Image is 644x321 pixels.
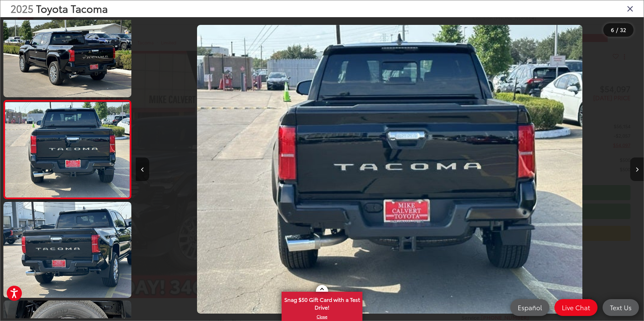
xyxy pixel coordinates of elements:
button: Previous image [136,157,149,181]
a: Español [510,299,549,316]
button: Next image [630,157,644,181]
a: Live Chat [554,299,598,316]
img: 2025 Toyota Tacoma Limited [2,0,133,98]
i: Close gallery [627,4,634,13]
span: Toyota Tacoma [36,1,108,15]
span: / [615,28,619,32]
span: Snag $50 Gift Card with a Test Drive! [282,292,362,313]
img: 2025 Toyota Tacoma Limited [2,201,133,299]
img: 2025 Toyota Tacoma Limited [4,102,131,197]
span: Español [514,303,545,312]
span: 2025 [10,1,33,15]
span: Text Us [607,303,635,312]
span: Live Chat [558,303,593,312]
img: 2025 Toyota Tacoma Limited [197,25,583,314]
a: Text Us [603,299,639,316]
div: 2025 Toyota Tacoma Limited 5 [136,25,644,314]
span: 6 [611,26,614,33]
span: 32 [620,26,626,33]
